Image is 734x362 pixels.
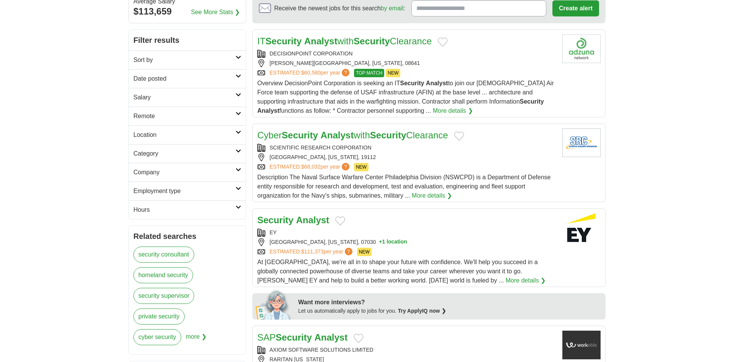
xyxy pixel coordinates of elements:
[357,248,372,256] span: NEW
[129,125,246,144] a: Location
[257,259,538,284] span: At [GEOGRAPHIC_DATA], we're all in to shape your future with confidence. We'll help you succeed i...
[298,298,601,307] div: Want more interviews?
[133,247,194,263] a: security consultant
[354,334,364,343] button: Add to favorite jobs
[257,59,556,67] div: [PERSON_NAME][GEOGRAPHIC_DATA], [US_STATE], 08641
[342,163,349,170] span: ?
[129,182,246,200] a: Employment type
[379,238,407,246] button: +1 location
[379,238,382,246] span: +
[270,144,372,151] a: SCIENTIFIC RESEARCH CORPORATION
[562,213,601,242] img: EY logo
[335,216,345,226] button: Add to favorite jobs
[186,329,206,350] span: more ❯
[265,36,302,46] strong: Security
[257,238,556,246] div: [GEOGRAPHIC_DATA], [US_STATE], 07030
[257,346,556,354] div: AXIOM SOFTWARE SOLUTIONS LIMITED
[354,36,390,46] strong: Security
[426,80,448,86] strong: Analyst
[270,248,354,256] a: ESTIMATED:$111,373per year?
[129,30,246,50] h2: Filter results
[129,163,246,182] a: Company
[304,36,338,46] strong: Analyst
[129,107,246,125] a: Remote
[129,200,246,219] a: Hours
[133,329,181,345] a: cyber security
[133,187,235,196] h2: Employment type
[133,93,235,102] h2: Salary
[433,106,473,115] a: More details ❯
[345,248,352,255] span: ?
[257,215,294,225] strong: Security
[370,130,406,140] strong: Security
[129,69,246,88] a: Date posted
[276,332,312,343] strong: Security
[520,98,544,105] strong: Security
[552,0,599,16] button: Create alert
[257,332,348,343] a: SAPSecurity Analyst
[282,130,318,140] strong: Security
[129,144,246,163] a: Category
[257,36,432,46] a: ITSecurity AnalystwithSecurityClearance
[270,229,277,235] a: EY
[257,174,550,199] span: Description The Naval Surface Warfare Center Philadelphia Division (NSWCPD) is a Department of De...
[133,74,235,83] h2: Date posted
[296,215,329,225] strong: Analyst
[257,153,556,161] div: [GEOGRAPHIC_DATA], [US_STATE], 19112
[129,50,246,69] a: Sort by
[398,308,446,314] a: Try ApplyIQ now ❯
[505,276,546,285] a: More details ❯
[133,205,235,214] h2: Hours
[314,332,348,343] strong: Analyst
[301,70,321,76] span: $60,580
[191,8,240,17] a: See More Stats ❯
[257,50,556,58] div: DECISIONPOINT CORPORATION
[133,130,235,140] h2: Location
[298,307,601,315] div: Let us automatically apply to jobs for you.
[354,163,369,171] span: NEW
[562,128,601,157] img: Scientific Research Corporation logo
[342,69,349,76] span: ?
[133,231,241,242] h2: Related searches
[257,130,448,140] a: CyberSecurity AnalystwithSecurityClearance
[129,88,246,107] a: Salary
[386,69,400,77] span: NEW
[133,149,235,158] h2: Category
[133,55,235,65] h2: Sort by
[133,5,241,18] div: $113,659
[133,267,193,283] a: homeland security
[274,4,405,13] span: Receive the newest jobs for this search :
[438,37,448,47] button: Add to favorite jobs
[257,215,329,225] a: Security Analyst
[301,164,321,170] span: $68,032
[133,288,194,304] a: security supervisor
[412,191,452,200] a: More details ❯
[320,130,354,140] strong: Analyst
[301,248,323,255] span: $111,373
[354,69,384,77] span: TOP MATCH
[562,331,601,359] img: Company logo
[270,69,351,77] a: ESTIMATED:$60,580per year?
[133,168,235,177] h2: Company
[381,5,404,11] a: by email
[400,80,424,86] strong: Security
[133,112,235,121] h2: Remote
[257,80,554,114] span: Overview DecisionPoint Corporation is seeking an IT to join our [DEMOGRAPHIC_DATA] Air Force team...
[270,163,351,171] a: ESTIMATED:$68,032per year?
[255,289,292,320] img: apply-iq-scientist.png
[454,131,464,141] button: Add to favorite jobs
[257,107,279,114] strong: Analyst
[562,34,601,63] img: Company logo
[133,308,185,325] a: private security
